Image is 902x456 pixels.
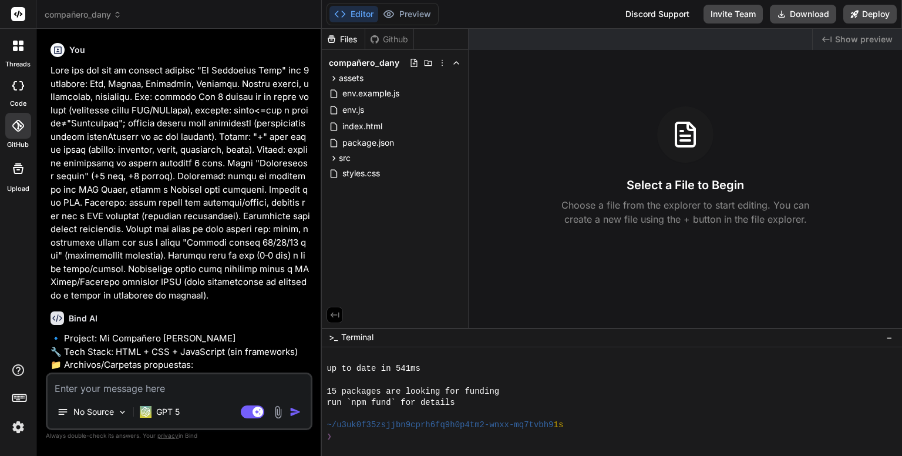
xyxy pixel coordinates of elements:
span: package.json [341,136,395,150]
span: 1s [554,420,564,431]
label: GitHub [7,140,29,150]
h6: Bind AI [69,313,97,324]
label: threads [5,59,31,69]
p: No Source [73,406,114,418]
span: run `npm fund` for details [327,397,455,408]
img: attachment [271,405,285,419]
span: src [339,152,351,164]
span: >_ [329,331,338,343]
div: Discord Support [618,5,696,24]
span: env.js [341,103,365,117]
p: Always double-check its answers. Your in Bind [46,430,312,441]
p: GPT 5 [156,406,180,418]
button: Preview [378,6,436,22]
img: settings [8,417,28,437]
img: GPT 5 [140,406,152,418]
p: 🔹 Project: Mi Compañero [PERSON_NAME] 🔧 Tech Stack: HTML + CSS + JavaScript (sin frameworks) 📁 Ar... [51,332,310,372]
span: 15 packages are looking for funding [327,386,499,397]
span: ❯ [327,431,332,442]
img: icon [290,406,301,418]
button: Editor [329,6,378,22]
p: Lore ips dol sit am consect adipisc "El Seddoeius Temp" inc 9 utlabore: Etd, Magnaa, Enimadmin, V... [51,64,310,302]
label: code [10,99,26,109]
span: assets [339,72,364,84]
span: env.example.js [341,86,400,100]
span: compañero_dany [45,9,122,21]
div: Github [365,33,413,45]
span: Terminal [341,331,373,343]
h3: Select a File to Begin [627,177,744,193]
span: ~/u3uk0f35zsjjbn9cprh6fq9h0p4tm2-wnxx-mq7tvbh9 [327,420,553,431]
label: Upload [7,184,29,194]
p: Choose a file from the explorer to start editing. You can create a new file using the + button in... [554,198,817,226]
button: Download [770,5,836,24]
span: − [886,331,893,343]
h6: You [69,44,85,56]
span: index.html [341,119,383,133]
span: up to date in 541ms [327,363,420,374]
button: Deploy [843,5,897,24]
button: − [884,328,895,347]
div: Files [322,33,365,45]
button: Invite Team [704,5,763,24]
span: Show preview [835,33,893,45]
span: styles.css [341,166,381,180]
span: compañero_dany [329,57,399,69]
span: privacy [157,432,179,439]
img: Pick Models [117,407,127,417]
